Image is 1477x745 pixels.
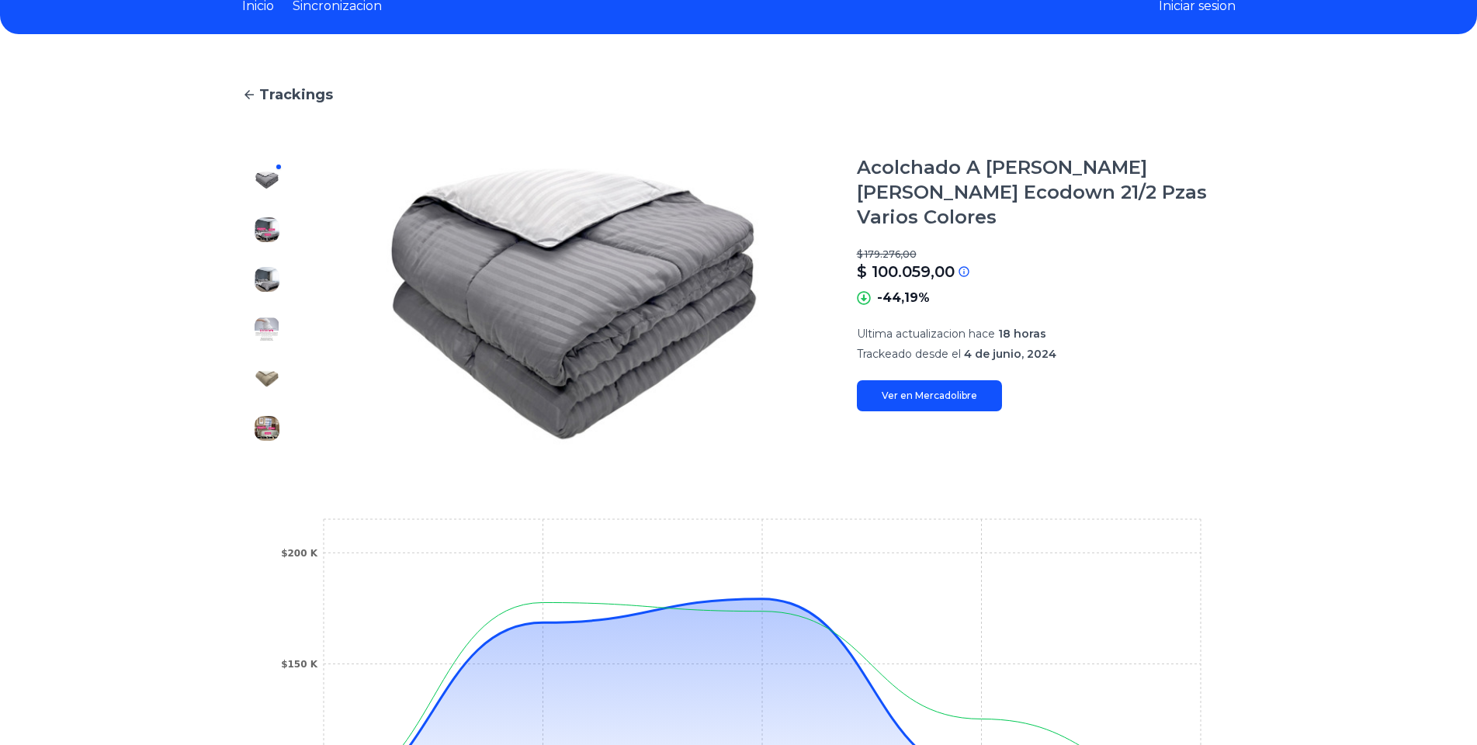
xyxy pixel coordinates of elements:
[857,380,1002,411] a: Ver en Mercadolibre
[255,267,279,292] img: Acolchado A Rayas Haussman Ecodown 21/2 Pzas Varios Colores
[242,84,1236,106] a: Trackings
[281,548,318,559] tspan: $200 K
[857,327,995,341] span: Ultima actualizacion hace
[255,416,279,441] img: Acolchado A Rayas Haussman Ecodown 21/2 Pzas Varios Colores
[323,155,826,453] img: Acolchado A Rayas Haussman Ecodown 21/2 Pzas Varios Colores
[998,327,1046,341] span: 18 horas
[964,347,1056,361] span: 4 de junio, 2024
[255,317,279,341] img: Acolchado A Rayas Haussman Ecodown 21/2 Pzas Varios Colores
[255,366,279,391] img: Acolchado A Rayas Haussman Ecodown 21/2 Pzas Varios Colores
[857,347,961,361] span: Trackeado desde el
[857,155,1236,230] h1: Acolchado A [PERSON_NAME] [PERSON_NAME] Ecodown 21/2 Pzas Varios Colores
[857,248,1236,261] p: $ 179.276,00
[259,84,333,106] span: Trackings
[281,659,318,670] tspan: $150 K
[255,217,279,242] img: Acolchado A Rayas Haussman Ecodown 21/2 Pzas Varios Colores
[255,168,279,192] img: Acolchado A Rayas Haussman Ecodown 21/2 Pzas Varios Colores
[857,261,955,282] p: $ 100.059,00
[877,289,930,307] p: -44,19%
